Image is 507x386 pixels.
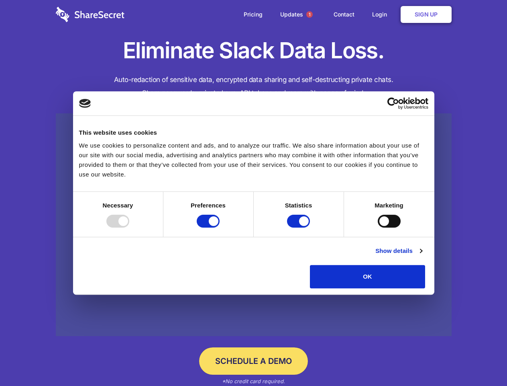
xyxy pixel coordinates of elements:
strong: Statistics [285,202,312,209]
div: This website uses cookies [79,128,428,138]
a: Wistia video thumbnail [56,113,452,337]
a: Sign Up [401,6,452,23]
h4: Auto-redaction of sensitive data, encrypted data sharing and self-destructing private chats. Shar... [56,73,452,100]
img: logo [79,99,91,108]
a: Login [364,2,399,27]
strong: Necessary [103,202,133,209]
a: Contact [326,2,362,27]
a: Show details [375,246,422,256]
h1: Eliminate Slack Data Loss. [56,36,452,65]
a: Usercentrics Cookiebot - opens in a new window [358,97,428,109]
a: Pricing [236,2,271,27]
div: We use cookies to personalize content and ads, and to analyze our traffic. We also share informat... [79,141,428,179]
span: 1 [306,11,313,18]
a: Schedule a Demo [199,347,308,375]
img: logo-wordmark-white-trans-d4663122ce5f474addd5e946df7df03e33cb6a1c49d2221995e7729f52c070b2.svg [56,7,124,22]
strong: Preferences [191,202,226,209]
em: *No credit card required. [222,378,285,384]
strong: Marketing [375,202,403,209]
button: OK [310,265,425,288]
